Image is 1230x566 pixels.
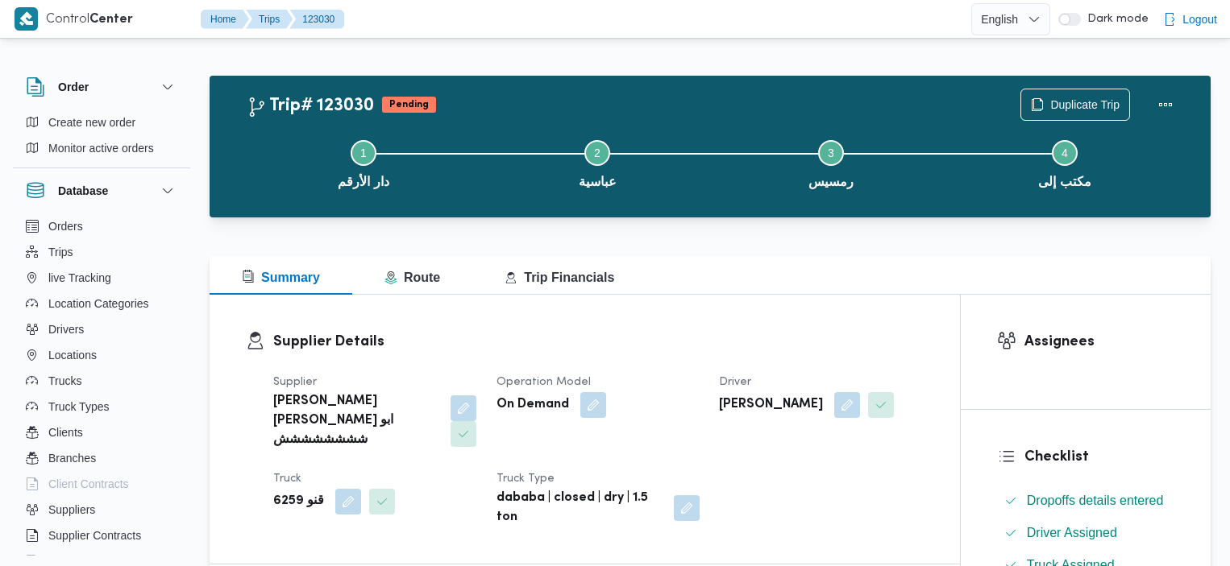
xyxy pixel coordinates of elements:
b: Pending [389,100,429,109]
button: Dropoffs details entered [998,488,1174,514]
button: 123030 [289,10,344,29]
span: Monitor active orders [48,138,154,158]
button: Order [26,77,177,97]
button: دار الأرقم [247,121,480,205]
button: Client Contracts [19,471,184,497]
span: Drivers [48,320,84,339]
img: X8yXhbKr1z7QwAAAABJRU5ErkJggg== [15,7,38,31]
span: Create new order [48,113,135,132]
div: Order [13,109,190,167]
span: Driver Assigned [1027,523,1117,543]
span: Branches [48,448,96,468]
span: Suppliers [48,500,95,519]
button: Clients [19,419,184,445]
button: Create new order [19,109,184,135]
span: Driver Assigned [1027,526,1117,539]
span: Supplier Contracts [48,526,141,545]
button: Truck Types [19,394,184,419]
span: 2 [594,147,600,159]
button: Trucks [19,368,184,394]
span: Truck [273,473,301,484]
span: Orders [48,217,83,236]
span: Trip Financials [505,271,614,284]
button: Home [201,10,249,29]
span: 1 [360,147,367,159]
button: Actions [1149,89,1182,121]
span: Pending [382,97,436,113]
h3: Checklist [1024,446,1174,468]
span: 4 [1062,147,1068,159]
span: دار الأرقم [338,172,389,192]
span: Dark mode [1081,13,1149,26]
b: قنو 6259 [273,492,324,511]
button: Supplier Contracts [19,523,184,548]
button: Locations [19,342,184,368]
button: Driver Assigned [998,520,1174,546]
b: Center [89,14,133,26]
button: Suppliers [19,497,184,523]
span: Route [384,271,440,284]
button: مكتب إلى [948,121,1182,205]
span: Driver [719,377,751,387]
span: Trucks [48,371,81,390]
div: Database [13,213,190,562]
b: [PERSON_NAME] [719,395,823,415]
button: Trips [19,239,184,265]
h3: Order [58,77,89,97]
span: Clients [48,423,83,442]
span: Location Categories [48,294,149,313]
h2: Trip# 123030 [247,96,374,117]
button: Logout [1157,3,1224,35]
button: live Tracking [19,265,184,291]
button: Duplicate Trip [1020,89,1130,121]
span: Truck Type [497,473,555,484]
button: Branches [19,445,184,471]
h3: Database [58,181,108,200]
button: Drivers [19,316,184,342]
iframe: chat widget [16,502,68,550]
h3: Assignees [1024,331,1174,353]
span: رمسيس [808,172,854,192]
span: Dropoffs details entered [1027,494,1164,507]
span: Operation Model [497,377,591,387]
span: Summary [242,271,320,284]
span: Dropoffs details entered [1027,491,1164,510]
button: Location Categories [19,291,184,316]
b: On Demand [497,395,569,415]
button: رمسيس [714,121,948,205]
span: live Tracking [48,268,111,287]
button: Database [26,181,177,200]
span: Logout [1182,10,1217,29]
span: Client Contracts [48,474,129,494]
button: Monitor active orders [19,135,184,161]
span: Supplier [273,377,317,387]
span: مكتب إلى [1038,172,1091,192]
span: Trips [48,242,73,262]
button: Trips [246,10,293,29]
span: عباسية [579,172,617,192]
span: Duplicate Trip [1050,95,1120,114]
b: dababa | closed | dry | 1.5 ton [497,489,663,527]
span: Locations [48,345,97,365]
button: عباسية [480,121,714,205]
span: Truck Types [48,397,109,416]
h3: Supplier Details [273,331,924,353]
b: [PERSON_NAME] [PERSON_NAME] ابو شششششششش [273,392,439,450]
span: 3 [828,147,834,159]
button: Orders [19,213,184,239]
